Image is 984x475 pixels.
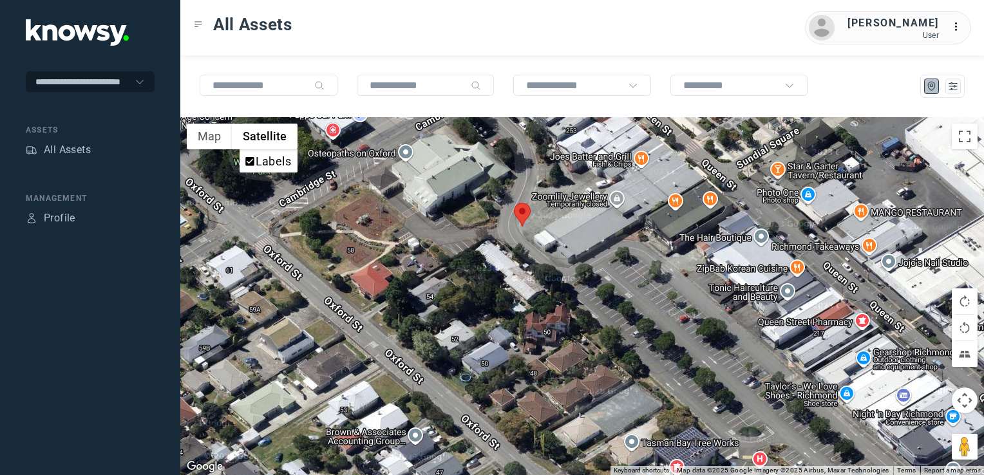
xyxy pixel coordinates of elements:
span: Map data ©2025 Google Imagery ©2025 Airbus, Maxar Technologies [677,467,889,474]
button: Drag Pegman onto the map to open Street View [952,434,978,460]
button: Keyboard shortcuts [614,466,669,475]
button: Map camera controls [952,387,978,413]
button: Toggle fullscreen view [952,124,978,149]
img: Application Logo [26,19,129,46]
div: User [847,31,939,40]
div: Map [926,80,938,92]
a: Open this area in Google Maps (opens a new window) [184,458,226,475]
button: Show satellite imagery [232,124,298,149]
div: All Assets [44,142,91,158]
button: Tilt map [952,341,978,367]
img: avatar.png [809,15,835,41]
div: Search [471,80,481,91]
div: : [952,19,967,35]
button: Rotate map counterclockwise [952,315,978,340]
li: Labels [241,151,296,171]
div: Assets [26,144,37,156]
button: Show street map [187,124,232,149]
ul: Show satellite imagery [240,149,298,172]
div: : [952,19,967,37]
a: Terms (opens in new tab) [897,467,916,474]
a: ProfileProfile [26,210,75,226]
label: Labels [256,154,291,168]
img: Google [184,458,226,475]
tspan: ... [952,22,965,32]
div: Management [26,192,155,204]
div: Search [314,80,325,91]
div: [PERSON_NAME] [847,15,939,31]
div: Profile [26,212,37,224]
div: Profile [44,210,75,226]
span: All Assets [213,13,292,36]
a: AssetsAll Assets [26,142,91,158]
div: Toggle Menu [194,20,203,29]
button: Rotate map clockwise [952,288,978,314]
div: Assets [26,124,155,136]
a: Report a map error [924,467,980,474]
div: List [947,80,959,92]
